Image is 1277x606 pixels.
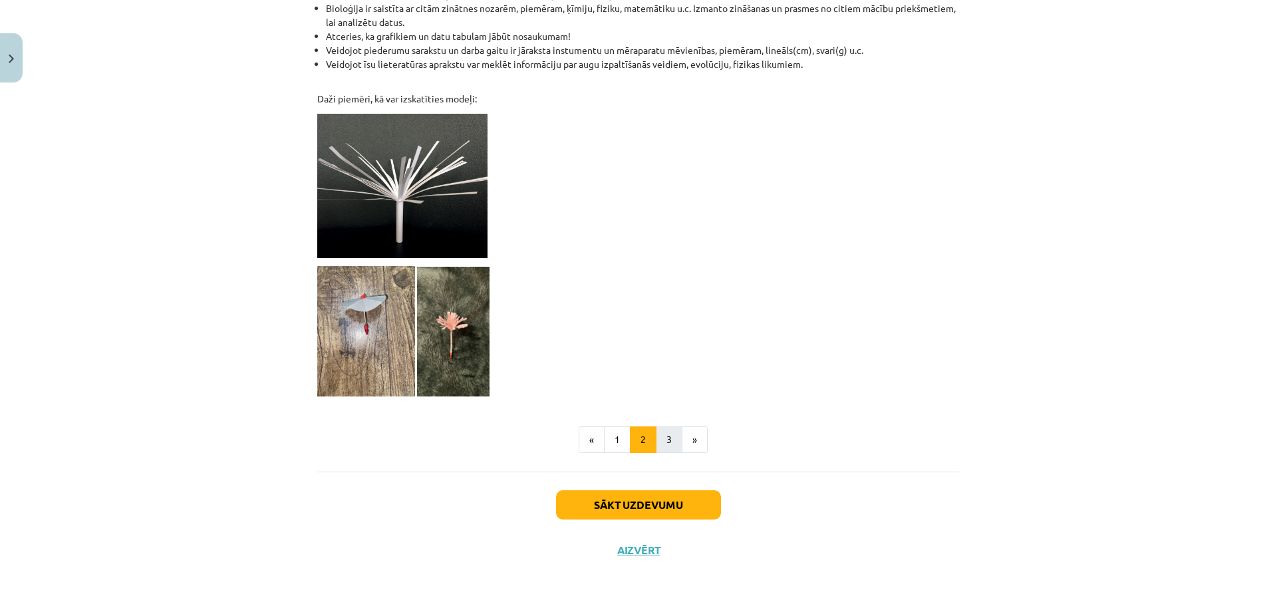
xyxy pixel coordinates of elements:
button: Sākt uzdevumu [556,490,721,520]
li: Atceries, ka grafikiem un datu tabulam jābūt nosaukumam! [326,29,960,43]
li: Veidojot īsu lieteratūras aprakstu var meklēt informāciju par augu izpaltīšanās veidiem, evolūcij... [326,57,960,71]
img: icon-close-lesson-0947bae3869378f0d4975bcd49f059093ad1ed9edebbc8119c70593378902aed.svg [9,55,14,63]
li: Veidojot piederumu sarakstu un darba gaitu ir jāraksta instumentu un mēraparatu mēvienības, piemē... [326,43,960,57]
button: 3 [656,426,682,453]
li: Bioloģija ir saistīta ar citām zinātnes nozarēm, piemēram, ķīmiju, fiziku, matemātiku u.c. Izmant... [326,1,960,29]
p: Daži piemēri, kā var izskatīties modeļi: [317,78,960,106]
button: » [682,426,708,453]
button: Aizvērt [613,543,664,557]
button: « [579,426,605,453]
button: 2 [630,426,656,453]
nav: Page navigation example [317,426,960,453]
button: 1 [604,426,631,453]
